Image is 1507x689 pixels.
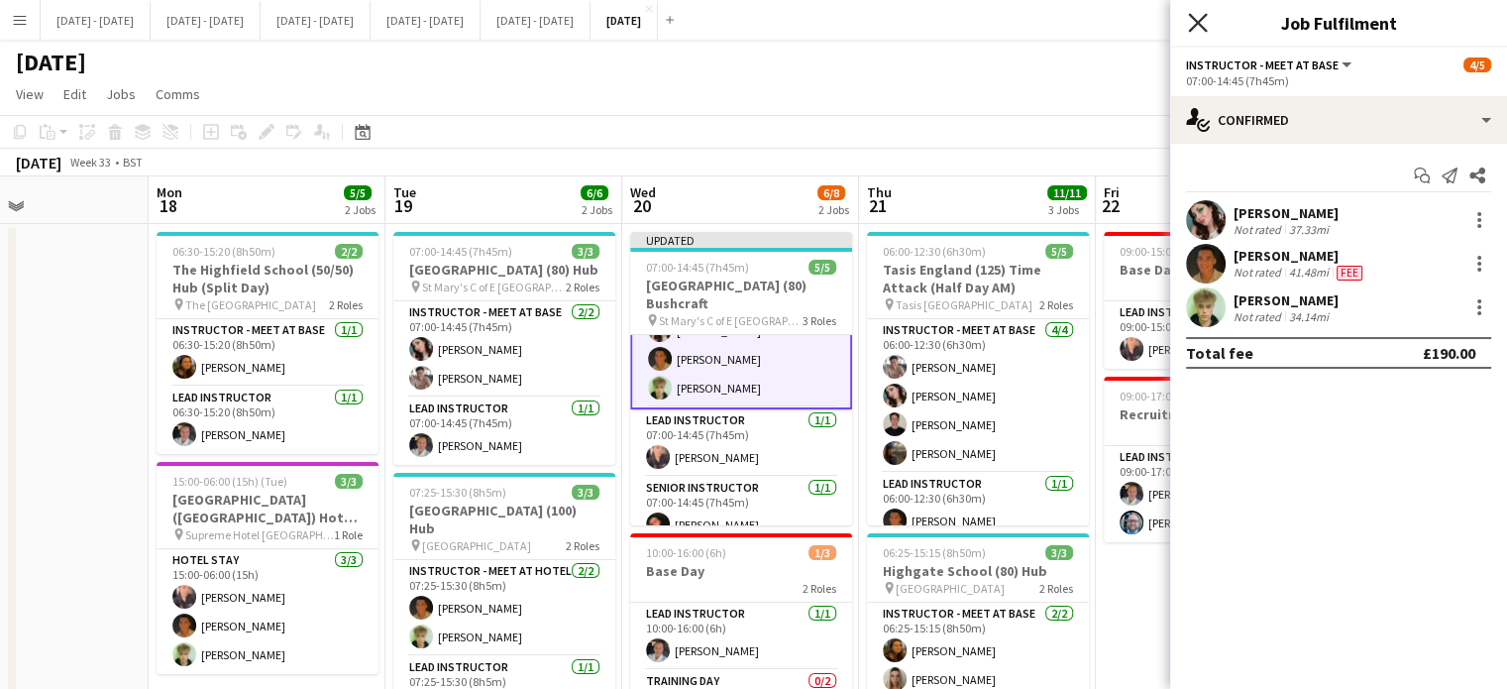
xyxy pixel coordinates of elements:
[566,280,599,294] span: 2 Roles
[1234,291,1339,309] div: [PERSON_NAME]
[157,232,378,454] app-job-card: 06:30-15:20 (8h50m)2/2The Highfield School (50/50) Hub (Split Day) The [GEOGRAPHIC_DATA]2 RolesIn...
[16,153,61,172] div: [DATE]
[1234,222,1285,237] div: Not rated
[581,185,608,200] span: 6/6
[630,183,656,201] span: Wed
[481,1,591,40] button: [DATE] - [DATE]
[630,603,852,670] app-card-role: Lead Instructor1/110:00-16:00 (6h)[PERSON_NAME]
[1104,405,1326,423] h3: Recruitment Day
[41,1,151,40] button: [DATE] - [DATE]
[393,183,416,201] span: Tue
[157,462,378,674] app-job-card: 15:00-06:00 (15h) (Tue)3/3[GEOGRAPHIC_DATA] ([GEOGRAPHIC_DATA]) Hotel - [GEOGRAPHIC_DATA] Supreme...
[1104,301,1326,369] app-card-role: Lead Instructor1/109:00-15:00 (6h)[PERSON_NAME]
[1463,57,1491,72] span: 4/5
[344,185,372,200] span: 5/5
[1170,10,1507,36] h3: Job Fulfilment
[16,48,86,77] h1: [DATE]
[409,485,506,500] span: 07:25-15:30 (8h5m)
[1285,309,1333,324] div: 34.14mi
[393,398,615,465] app-card-role: Lead Instructor1/107:00-14:45 (7h45m)[PERSON_NAME]
[393,301,615,398] app-card-role: Instructor - Meet at Base2/207:00-14:45 (7h45m)[PERSON_NAME][PERSON_NAME]
[422,280,566,294] span: St Mary's C of E [GEOGRAPHIC_DATA]
[566,538,599,553] span: 2 Roles
[345,202,376,217] div: 2 Jobs
[808,260,836,275] span: 5/5
[867,261,1089,296] h3: Tasis England (125) Time Attack (Half Day AM)
[151,1,261,40] button: [DATE] - [DATE]
[867,562,1089,580] h3: Highgate School (80) Hub
[390,194,416,217] span: 19
[65,155,115,170] span: Week 33
[867,473,1089,540] app-card-role: Lead Instructor1/106:00-12:30 (6h30m)[PERSON_NAME]
[867,183,892,201] span: Thu
[98,81,144,107] a: Jobs
[864,194,892,217] span: 21
[422,538,531,553] span: [GEOGRAPHIC_DATA]
[1170,96,1507,144] div: Confirmed
[630,409,852,477] app-card-role: Lead Instructor1/107:00-14:45 (7h45m)[PERSON_NAME]
[1047,185,1087,200] span: 11/11
[63,85,86,103] span: Edit
[1234,309,1285,324] div: Not rated
[157,261,378,296] h3: The Highfield School (50/50) Hub (Split Day)
[156,85,200,103] span: Comms
[896,581,1005,596] span: [GEOGRAPHIC_DATA]
[867,232,1089,525] app-job-card: 06:00-12:30 (6h30m)5/5Tasis England (125) Time Attack (Half Day AM) Tasis [GEOGRAPHIC_DATA]2 Role...
[154,194,182,217] span: 18
[16,85,44,103] span: View
[123,155,143,170] div: BST
[106,85,136,103] span: Jobs
[393,560,615,656] app-card-role: Instructor - Meet at Hotel2/207:25-15:30 (8h5m)[PERSON_NAME][PERSON_NAME]
[409,244,512,259] span: 07:00-14:45 (7h45m)
[157,319,378,387] app-card-role: Instructor - Meet at Base1/106:30-15:20 (8h50m)[PERSON_NAME]
[393,502,615,537] h3: [GEOGRAPHIC_DATA] (100) Hub
[630,477,852,544] app-card-role: Senior Instructor1/107:00-14:45 (7h45m)[PERSON_NAME]
[1104,261,1326,279] h3: Base Day
[630,232,852,248] div: Updated
[185,297,316,312] span: The [GEOGRAPHIC_DATA]
[896,297,1032,312] span: Tasis [GEOGRAPHIC_DATA]
[393,261,615,279] h3: [GEOGRAPHIC_DATA] (80) Hub
[1104,446,1326,542] app-card-role: Lead Instructor2/209:00-17:00 (8h)[PERSON_NAME][PERSON_NAME]
[393,232,615,465] div: 07:00-14:45 (7h45m)3/3[GEOGRAPHIC_DATA] (80) Hub St Mary's C of E [GEOGRAPHIC_DATA]2 RolesInstruc...
[1104,232,1326,369] app-job-card: 09:00-15:00 (6h)1/1Base Day1 RoleLead Instructor1/109:00-15:00 (6h)[PERSON_NAME]
[1285,265,1333,281] div: 41.48mi
[148,81,208,107] a: Comms
[1045,244,1073,259] span: 5/5
[1186,57,1339,72] span: Instructor - Meet at Base
[646,260,749,275] span: 07:00-14:45 (7h45m)
[1120,389,1200,403] span: 09:00-17:00 (8h)
[329,297,363,312] span: 2 Roles
[172,474,287,489] span: 15:00-06:00 (15h) (Tue)
[591,1,658,40] button: [DATE]
[1048,202,1086,217] div: 3 Jobs
[1186,73,1491,88] div: 07:00-14:45 (7h45m)
[334,527,363,542] span: 1 Role
[157,387,378,454] app-card-role: Lead Instructor1/106:30-15:20 (8h50m)[PERSON_NAME]
[630,281,852,409] app-card-role: Instructor - Meet at Base3/307:00-14:45 (7h45m)[PERSON_NAME][PERSON_NAME][PERSON_NAME]
[572,485,599,500] span: 3/3
[803,581,836,596] span: 2 Roles
[817,185,845,200] span: 6/8
[261,1,371,40] button: [DATE] - [DATE]
[157,491,378,526] h3: [GEOGRAPHIC_DATA] ([GEOGRAPHIC_DATA]) Hotel - [GEOGRAPHIC_DATA]
[883,244,986,259] span: 06:00-12:30 (6h30m)
[335,474,363,489] span: 3/3
[8,81,52,107] a: View
[1337,266,1362,281] span: Fee
[185,527,334,542] span: Supreme Hotel [GEOGRAPHIC_DATA]
[1285,222,1333,237] div: 37.33mi
[582,202,612,217] div: 2 Jobs
[818,202,849,217] div: 2 Jobs
[630,562,852,580] h3: Base Day
[808,545,836,560] span: 1/3
[630,232,852,525] app-job-card: Updated07:00-14:45 (7h45m)5/5[GEOGRAPHIC_DATA] (80) Bushcraft St Mary's C of E [GEOGRAPHIC_DATA]3...
[335,244,363,259] span: 2/2
[1234,247,1366,265] div: [PERSON_NAME]
[1039,297,1073,312] span: 2 Roles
